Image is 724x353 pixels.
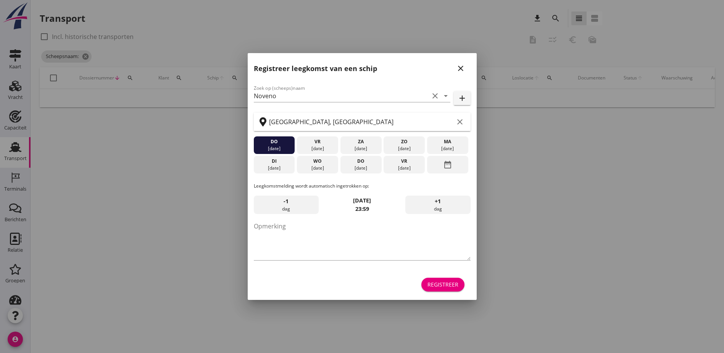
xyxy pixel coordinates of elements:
[299,165,336,172] div: [DATE]
[385,165,423,172] div: [DATE]
[269,116,454,128] input: Zoek op terminal of plaats
[355,205,369,212] strong: 23:59
[431,91,440,100] i: clear
[429,145,466,152] div: [DATE]
[342,165,379,172] div: [DATE]
[254,183,471,189] p: Leegkomstmelding wordt automatisch ingetrokken op:
[385,145,423,152] div: [DATE]
[455,117,464,126] i: clear
[435,197,441,206] span: +1
[405,196,470,214] div: dag
[385,158,423,165] div: vr
[254,63,377,74] h2: Registreer leegkomst van een schip
[421,278,464,291] button: Registreer
[342,158,379,165] div: do
[456,64,465,73] i: close
[254,220,471,260] textarea: Opmerking
[284,197,289,206] span: -1
[255,165,293,172] div: [DATE]
[429,138,466,145] div: ma
[299,145,336,152] div: [DATE]
[458,94,467,103] i: add
[254,90,429,102] input: Zoek op (scheeps)naam
[443,158,452,172] i: date_range
[299,138,336,145] div: vr
[255,138,293,145] div: do
[254,196,319,214] div: dag
[255,158,293,165] div: di
[342,138,379,145] div: za
[441,91,450,100] i: arrow_drop_down
[299,158,336,165] div: wo
[353,197,371,204] strong: [DATE]
[385,138,423,145] div: zo
[255,145,293,152] div: [DATE]
[342,145,379,152] div: [DATE]
[427,280,458,288] div: Registreer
